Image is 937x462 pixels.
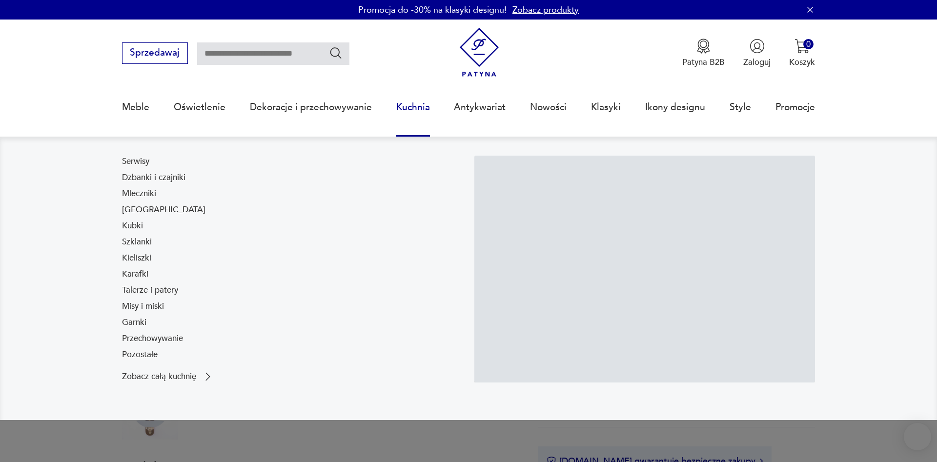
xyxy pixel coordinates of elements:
[591,85,621,130] a: Klasyki
[645,85,705,130] a: Ikony designu
[803,39,814,49] div: 0
[122,373,196,381] p: Zobacz całą kuchnię
[122,220,143,232] a: Kubki
[122,349,158,361] a: Pozostałe
[122,85,149,130] a: Meble
[794,39,810,54] img: Ikona koszyka
[682,39,725,68] button: Patyna B2B
[682,39,725,68] a: Ikona medaluPatyna B2B
[530,85,567,130] a: Nowości
[329,46,343,60] button: Szukaj
[455,28,504,77] img: Patyna - sklep z meblami i dekoracjami vintage
[122,50,188,58] a: Sprzedawaj
[396,85,430,130] a: Kuchnia
[789,39,815,68] button: 0Koszyk
[682,57,725,68] p: Patyna B2B
[512,4,579,16] a: Zobacz produkty
[250,85,372,130] a: Dekoracje i przechowywanie
[358,4,507,16] p: Promocja do -30% na klasyki designu!
[789,57,815,68] p: Koszyk
[122,252,151,264] a: Kieliszki
[696,39,711,54] img: Ikona medalu
[122,156,149,167] a: Serwisy
[122,301,164,312] a: Misy i miski
[122,333,183,344] a: Przechowywanie
[174,85,225,130] a: Oświetlenie
[122,268,148,280] a: Karafki
[750,39,765,54] img: Ikonka użytkownika
[743,39,771,68] button: Zaloguj
[454,85,506,130] a: Antykwariat
[122,204,205,216] a: [GEOGRAPHIC_DATA]
[122,42,188,64] button: Sprzedawaj
[743,57,771,68] p: Zaloguj
[730,85,751,130] a: Style
[122,172,185,183] a: Dzbanki i czajniki
[775,85,815,130] a: Promocje
[122,284,178,296] a: Talerze i patery
[122,317,146,328] a: Garnki
[122,371,214,382] a: Zobacz całą kuchnię
[122,236,152,248] a: Szklanki
[122,188,156,200] a: Mleczniki
[904,423,931,450] iframe: Smartsupp widget button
